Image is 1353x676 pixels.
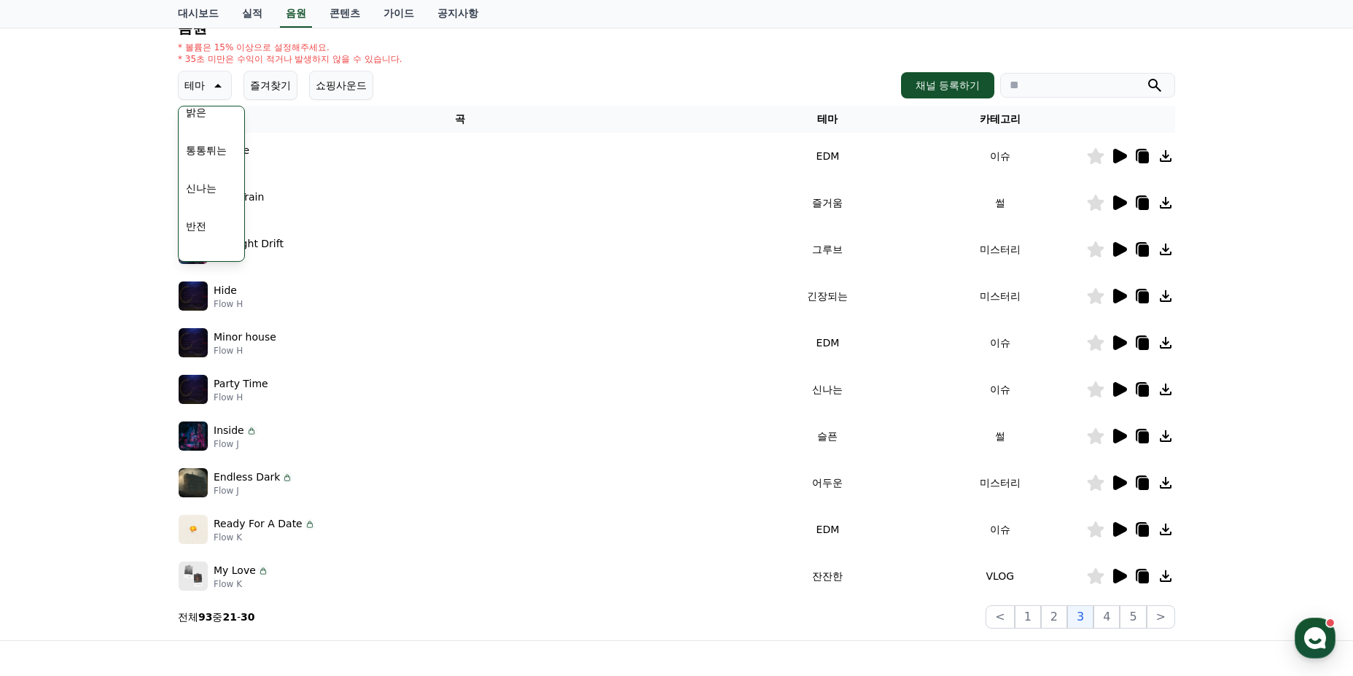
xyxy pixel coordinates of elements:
p: Midnight Drift [214,236,284,252]
p: * 볼륨은 15% 이상으로 설정해주세요. [178,42,402,53]
span: 설정 [225,484,243,496]
td: 어두운 [741,459,913,506]
p: Flow H [214,298,243,310]
img: music [179,515,208,544]
button: 3 [1067,605,1093,629]
button: 웅장한 [180,248,222,280]
p: Flow J [214,485,293,497]
td: 이슈 [914,133,1086,179]
button: 4 [1093,605,1120,629]
button: 테마 [178,71,232,100]
img: music [179,281,208,311]
p: Party Time [214,376,268,392]
td: 이슈 [914,366,1086,413]
span: 홈 [46,484,55,496]
button: 신나는 [180,172,222,204]
button: 밝은 [180,96,212,128]
p: 테마 [184,75,205,96]
button: 5 [1120,605,1146,629]
strong: 21 [222,611,236,623]
td: VLOG [914,553,1086,599]
td: 미스터리 [914,273,1086,319]
td: 이슈 [914,319,1086,366]
h4: 음원 [178,20,1175,36]
p: Ready For A Date [214,516,303,532]
p: * 35초 미만은 수익이 적거나 발생하지 않을 수 있습니다. [178,53,402,65]
p: Flow K [214,578,269,590]
span: 대화 [133,485,151,497]
button: 쇼핑사운드 [309,71,373,100]
td: EDM [741,319,913,366]
img: music [179,375,208,404]
button: > [1147,605,1175,629]
td: 긴장되는 [741,273,913,319]
th: 테마 [741,106,913,133]
td: EDM [741,133,913,179]
p: Flow K [214,532,316,543]
th: 곡 [178,106,741,133]
button: 통통튀는 [180,134,233,166]
a: 설정 [188,462,280,499]
td: EDM [741,506,913,553]
p: 전체 중 - [178,610,255,624]
p: Endless Dark [214,470,280,485]
td: 즐거움 [741,179,913,226]
td: 그루브 [741,226,913,273]
td: 미스터리 [914,226,1086,273]
td: 잔잔한 [741,553,913,599]
button: 반전 [180,210,212,242]
p: Hide [214,283,237,298]
td: 썰 [914,179,1086,226]
strong: 30 [241,611,254,623]
button: 1 [1015,605,1041,629]
button: < [986,605,1014,629]
p: IGNI [214,252,284,263]
td: 슬픈 [741,413,913,459]
p: Inside [214,423,244,438]
p: Flow H [214,345,276,357]
button: 2 [1041,605,1067,629]
td: 이슈 [914,506,1086,553]
img: music [179,562,208,591]
p: Minor house [214,330,276,345]
a: 홈 [4,462,96,499]
button: 채널 등록하기 [901,72,994,98]
a: 대화 [96,462,188,499]
img: music [179,421,208,451]
p: Flow H [214,392,268,403]
td: 신나는 [741,366,913,413]
td: 썰 [914,413,1086,459]
strong: 93 [198,611,212,623]
th: 카테고리 [914,106,1086,133]
button: 즐겨찾기 [243,71,297,100]
td: 미스터리 [914,459,1086,506]
p: My Love [214,563,256,578]
img: music [179,468,208,497]
img: music [179,328,208,357]
p: Flow J [214,438,257,450]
